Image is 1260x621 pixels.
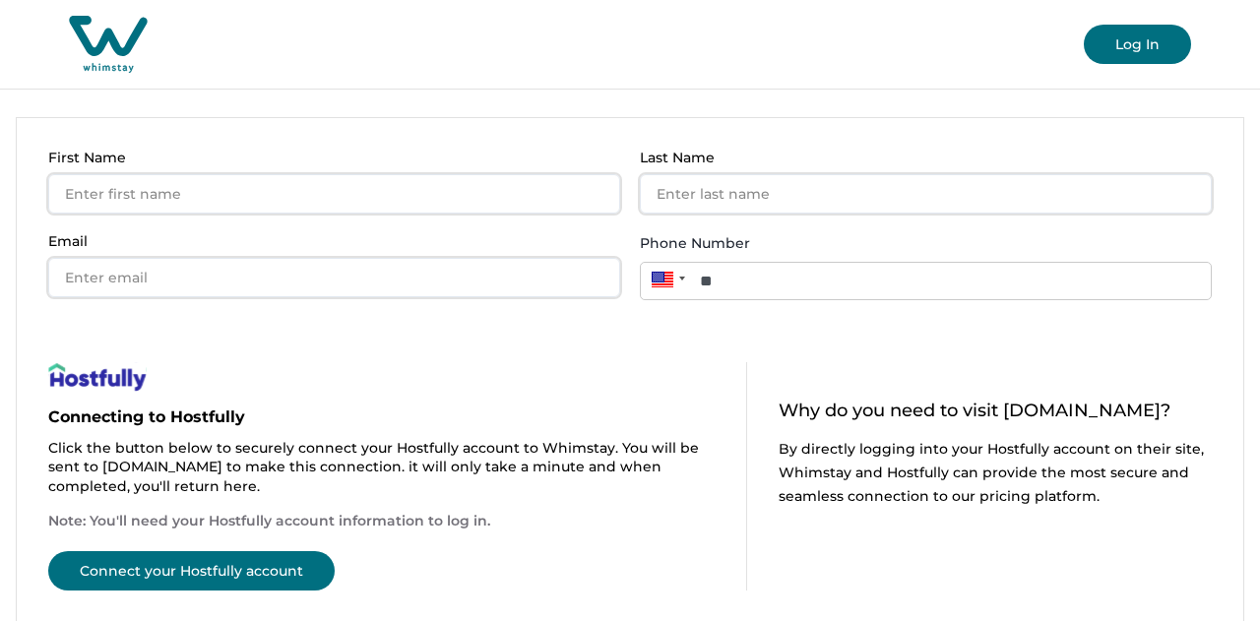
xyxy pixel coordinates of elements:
[69,16,148,73] img: Whimstay Host
[48,174,620,214] input: Enter first name
[48,150,608,166] p: First Name
[48,258,620,297] input: Enter email
[640,150,1200,166] p: Last Name
[48,551,335,590] button: Connect your Hostfully account
[48,362,147,392] img: help-page-image
[1084,25,1191,64] button: Log In
[640,233,1200,254] label: Phone Number
[779,402,1212,421] p: Why do you need to visit [DOMAIN_NAME]?
[640,262,691,296] div: United States: + 1
[779,437,1212,508] p: By directly logging into your Hostfully account on their site, Whimstay and Hostfully can provide...
[48,439,715,497] p: Click the button below to securely connect your Hostfully account to Whimstay. You will be sent t...
[48,407,715,427] p: Connecting to Hostfully
[640,174,1212,214] input: Enter last name
[48,512,715,531] p: Note: You'll need your Hostfully account information to log in.
[48,233,608,250] p: Email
